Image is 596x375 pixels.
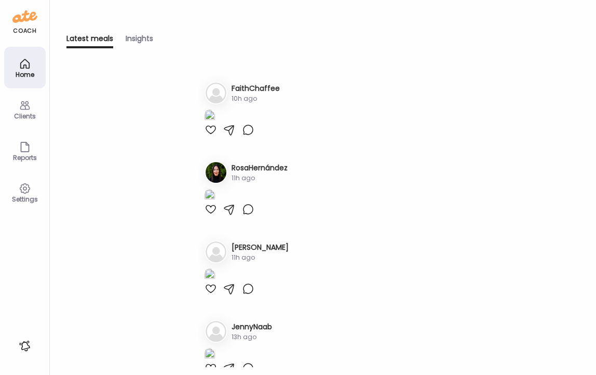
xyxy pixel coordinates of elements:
[205,189,215,203] img: images%2FCONpOAmKNnOmveVlQf7BcAx5QfG3%2FAXdZxfXnzIAdWfw379V7%2FBODvVbvGsrU8cPkSL9w2_1080
[232,163,288,173] h3: RosaHernández
[206,242,226,262] img: bg-avatar-default.svg
[6,196,44,203] div: Settings
[205,348,215,362] img: images%2Fd9afHR96GpVfOqYeocL59a100Dx1%2FWShHHpfcjasnUBJLLhxM%2FlBGuTsu9OQIzJcY9N33z_1080
[205,269,215,283] img: images%2FKctm46SuybbMQSXT8hwA8FvFJK03%2Fza8MijjLEf2DSnW0vCnm%2FwIm7tSsn3Q72g1T5ZC04_1080
[206,162,226,183] img: avatars%2FCONpOAmKNnOmveVlQf7BcAx5QfG3
[206,321,226,342] img: bg-avatar-default.svg
[206,83,226,103] img: bg-avatar-default.svg
[6,154,44,161] div: Reports
[232,83,280,94] h3: FaithChaffee
[66,33,113,48] div: Latest meals
[232,253,289,262] div: 11h ago
[232,322,272,332] h3: JennyNaab
[232,173,288,183] div: 11h ago
[232,94,280,103] div: 10h ago
[205,110,215,124] img: images%2Fn2ILavSUShf8Qy52dN46v0QMH602%2FXOlP5A0fRqPw2DMdOpBh%2Fk4OKvSYoDVGyZtJKJCo7_1080
[12,8,37,25] img: ate
[6,71,44,78] div: Home
[6,113,44,119] div: Clients
[232,332,272,342] div: 13h ago
[13,26,36,35] div: coach
[126,33,153,48] div: Insights
[232,242,289,253] h3: [PERSON_NAME]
